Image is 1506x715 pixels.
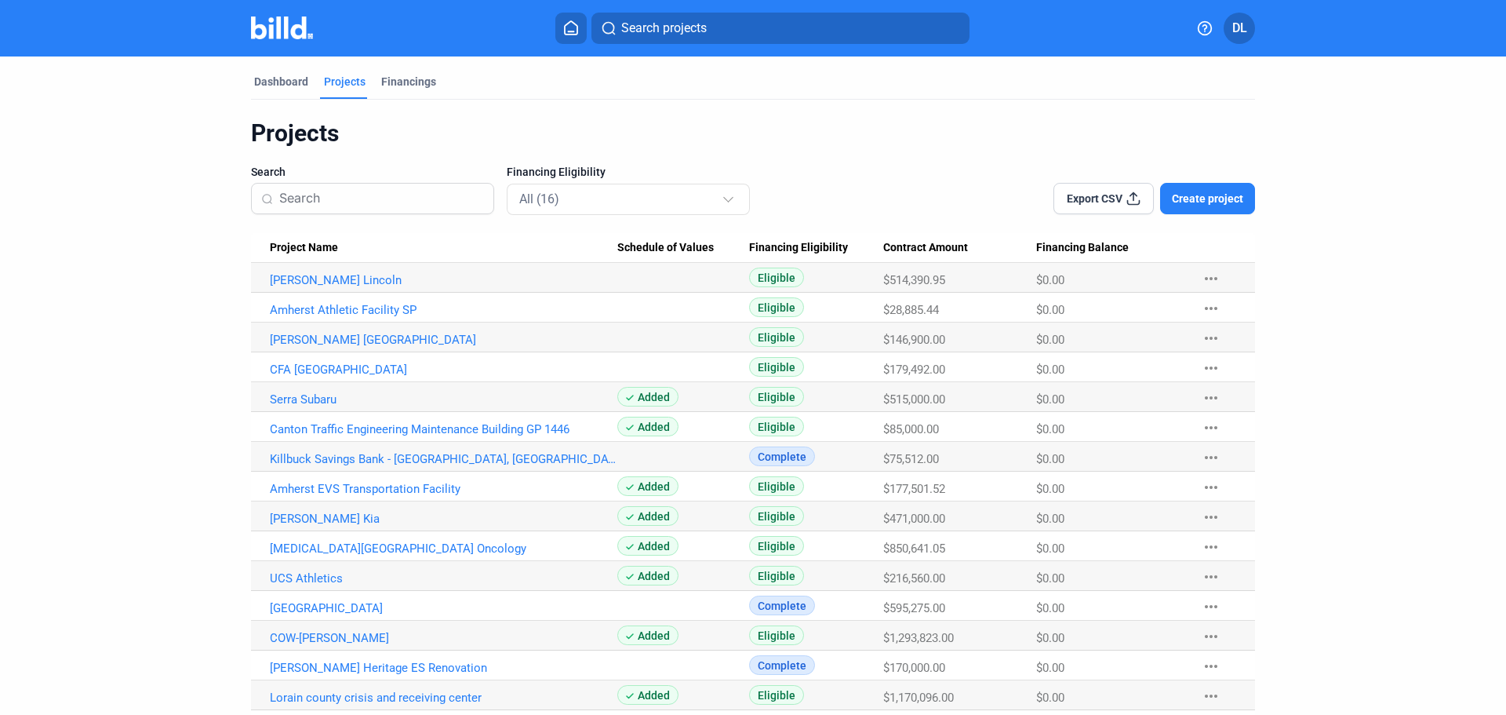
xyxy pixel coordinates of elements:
div: Schedule of Values [617,241,750,255]
span: $0.00 [1036,392,1064,407]
span: Contract Amount [883,241,968,255]
span: Added [617,626,678,645]
div: Project Name [270,241,617,255]
span: Added [617,506,678,526]
a: [PERSON_NAME] Heritage ES Renovation [270,661,617,675]
a: COW-[PERSON_NAME] [270,631,617,645]
a: Killbuck Savings Bank - [GEOGRAPHIC_DATA], [GEOGRAPHIC_DATA] [270,452,617,466]
mat-icon: more_horiz [1202,687,1220,706]
span: $514,390.95 [883,273,945,287]
div: Financing Eligibility [749,241,882,255]
span: Complete [749,655,815,675]
a: Canton Traffic Engineering Maintenance Building GP 1446 [270,422,617,436]
mat-icon: more_horiz [1202,538,1220,556]
span: Search projects [621,19,707,38]
span: Create project [1172,191,1243,206]
span: $0.00 [1036,512,1064,526]
span: $85,000.00 [883,422,939,436]
span: $170,000.00 [883,661,945,675]
mat-icon: more_horiz [1202,299,1220,318]
span: Eligible [749,327,804,347]
span: $0.00 [1036,452,1064,466]
span: $146,900.00 [883,333,945,347]
span: $1,170,096.00 [883,691,954,705]
div: Projects [251,119,1255,148]
span: Complete [749,447,815,466]
span: Eligible [749,417,804,436]
span: Eligible [749,268,804,287]
button: DL [1224,13,1255,44]
span: Added [617,536,678,556]
a: [MEDICAL_DATA][GEOGRAPHIC_DATA] Oncology [270,542,617,556]
span: $0.00 [1036,422,1064,436]
button: Export CSV [1053,183,1154,214]
span: Eligible [749,685,804,705]
span: $0.00 [1036,601,1064,615]
a: Amherst EVS Transportation Facility [270,482,617,496]
span: Added [617,417,678,436]
mat-select-trigger: All (16) [519,192,559,206]
span: Search [251,164,286,180]
span: Added [617,685,678,705]
span: $595,275.00 [883,601,945,615]
span: Added [617,476,678,496]
span: $0.00 [1036,333,1064,347]
span: Schedule of Values [617,241,714,255]
mat-icon: more_horiz [1202,627,1220,646]
span: $0.00 [1036,482,1064,496]
span: Eligible [749,536,804,556]
span: $177,501.52 [883,482,945,496]
a: [PERSON_NAME] Lincoln [270,273,617,287]
span: DL [1232,19,1247,38]
span: Export CSV [1067,191,1122,206]
span: Added [617,566,678,585]
mat-icon: more_horiz [1202,657,1220,676]
span: Eligible [749,566,804,585]
span: $0.00 [1036,273,1064,287]
mat-icon: more_horiz [1202,597,1220,616]
div: Projects [324,74,366,89]
span: $0.00 [1036,631,1064,645]
mat-icon: more_horiz [1202,389,1220,407]
span: $0.00 [1036,363,1064,377]
button: Search projects [591,13,969,44]
span: Eligible [749,297,804,317]
mat-icon: more_horiz [1202,508,1220,527]
span: Financing Eligibility [507,164,606,180]
span: Eligible [749,506,804,526]
button: Create project [1160,183,1255,214]
span: $28,885.44 [883,303,939,317]
span: Eligible [749,626,804,645]
div: Financing Balance [1036,241,1186,255]
span: Eligible [749,387,804,407]
a: [PERSON_NAME] [GEOGRAPHIC_DATA] [270,333,617,347]
span: Financing Eligibility [749,241,848,255]
span: Eligible [749,476,804,496]
span: $179,492.00 [883,363,945,377]
mat-icon: more_horiz [1202,478,1220,497]
mat-icon: more_horiz [1202,418,1220,437]
span: $471,000.00 [883,512,945,526]
span: Eligible [749,357,804,377]
img: Billd Company Logo [251,16,313,39]
span: $515,000.00 [883,392,945,407]
span: $1,293,823.00 [883,631,954,645]
mat-icon: more_horiz [1202,448,1220,467]
mat-icon: more_horiz [1202,359,1220,378]
mat-icon: more_horiz [1202,269,1220,288]
div: Financings [381,74,436,89]
span: Complete [749,596,815,615]
span: Financing Balance [1036,241,1129,255]
input: Search [279,182,484,215]
span: $216,560.00 [883,571,945,585]
span: $0.00 [1036,691,1064,705]
span: Added [617,387,678,407]
span: $850,641.05 [883,542,945,556]
mat-icon: more_horiz [1202,567,1220,586]
span: $0.00 [1036,542,1064,556]
span: $0.00 [1036,303,1064,317]
span: $0.00 [1036,571,1064,585]
span: $0.00 [1036,661,1064,675]
div: Contract Amount [883,241,1036,255]
a: Serra Subaru [270,392,617,407]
